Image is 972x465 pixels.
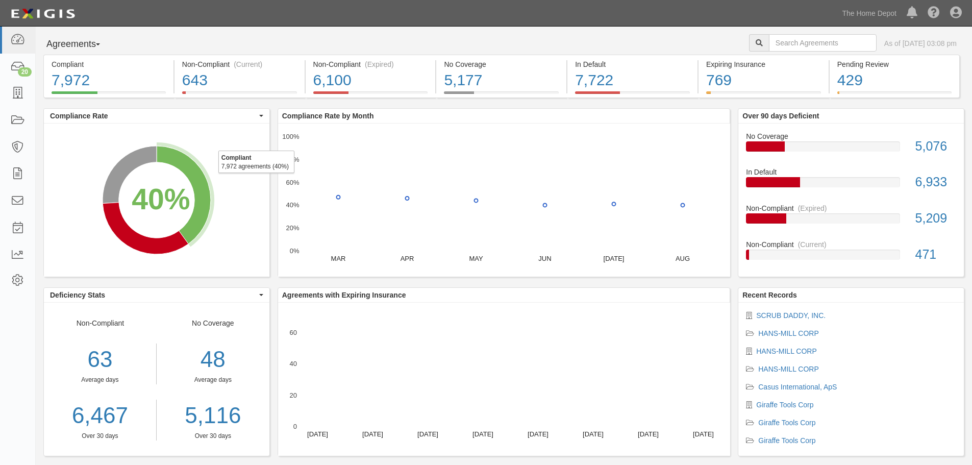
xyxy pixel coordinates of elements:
[756,401,813,409] a: Giraffe Tools Corp
[830,91,960,100] a: Pending Review429
[44,124,269,277] svg: A chart.
[758,365,819,373] a: HANS-MILL CORP
[538,255,551,262] text: JUN
[278,124,730,277] svg: A chart.
[43,34,120,55] button: Agreements
[738,131,964,141] div: No Coverage
[928,7,940,19] i: Help Center - Complianz
[182,69,297,91] div: 643
[313,69,428,91] div: 6,100
[758,329,819,337] a: HANS-MILL CORP
[218,151,294,173] div: 7,972 agreements (40%)
[758,419,815,427] a: Giraffe Tools Corp
[706,59,821,69] div: Expiring Insurance
[164,432,262,440] div: Over 30 days
[436,91,566,100] a: No Coverage5,177
[282,291,406,299] b: Agreements with Expiring Insurance
[756,311,826,320] a: SCRUB DADDY, INC.
[44,109,269,123] button: Compliance Rate
[837,69,952,91] div: 429
[400,255,414,262] text: APR
[44,400,156,432] div: 6,467
[575,59,690,69] div: In Default
[289,329,296,336] text: 60
[738,239,964,250] div: Non-Compliant
[286,201,299,209] text: 40%
[603,255,624,262] text: [DATE]
[182,59,297,69] div: Non-Compliant (Current)
[469,255,483,262] text: MAY
[52,69,166,91] div: 7,972
[289,391,296,399] text: 20
[293,423,297,430] text: 0
[837,59,952,69] div: Pending Review
[132,179,190,221] div: 40%
[444,69,559,91] div: 5,177
[908,173,964,191] div: 6,933
[44,432,156,440] div: Over 30 days
[289,360,296,368] text: 40
[528,430,549,438] text: [DATE]
[50,111,257,121] span: Compliance Rate
[758,383,837,391] a: Casus International, ApS
[746,239,956,268] a: Non-Compliant(Current)471
[738,167,964,177] div: In Default
[282,112,374,120] b: Compliance Rate by Month
[289,247,299,255] text: 0%
[234,59,262,69] div: (Current)
[769,34,877,52] input: Search Agreements
[313,59,428,69] div: Non-Compliant (Expired)
[365,59,394,69] div: (Expired)
[756,347,817,355] a: HANS-MILL CORP
[742,291,797,299] b: Recent Records
[908,246,964,264] div: 471
[157,318,269,440] div: No Coverage
[43,91,173,100] a: Compliant7,972
[884,38,957,48] div: As of [DATE] 03:08 pm
[50,290,257,300] span: Deficiency Stats
[44,318,157,440] div: Non-Compliant
[44,376,156,384] div: Average days
[798,239,827,250] div: (Current)
[331,255,345,262] text: MAR
[286,178,299,186] text: 60%
[52,59,166,69] div: Compliant
[742,112,819,120] b: Over 90 days Deficient
[746,203,956,239] a: Non-Compliant(Expired)5,209
[837,3,902,23] a: The Home Depot
[417,430,438,438] text: [DATE]
[306,91,436,100] a: Non-Compliant(Expired)6,100
[164,344,262,376] div: 48
[908,209,964,228] div: 5,209
[472,430,493,438] text: [DATE]
[758,436,815,445] a: Giraffe Tools Corp
[444,59,559,69] div: No Coverage
[221,154,252,161] b: Compliant
[44,288,269,302] button: Deficiency Stats
[676,255,690,262] text: AUG
[18,67,32,77] div: 20
[44,344,156,376] div: 63
[567,91,697,100] a: In Default7,722
[908,137,964,156] div: 5,076
[693,430,714,438] text: [DATE]
[164,400,262,432] a: 5,116
[746,167,956,203] a: In Default6,933
[175,91,305,100] a: Non-Compliant(Current)643
[583,430,604,438] text: [DATE]
[746,131,956,167] a: No Coverage5,076
[699,91,829,100] a: Expiring Insurance769
[164,376,262,384] div: Average days
[278,303,730,456] svg: A chart.
[798,203,827,213] div: (Expired)
[738,203,964,213] div: Non-Compliant
[575,69,690,91] div: 7,722
[8,5,78,23] img: logo-5460c22ac91f19d4615b14bd174203de0afe785f0fc80cf4dbbc73dc1793850b.png
[282,133,300,140] text: 100%
[286,224,299,232] text: 20%
[307,430,328,438] text: [DATE]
